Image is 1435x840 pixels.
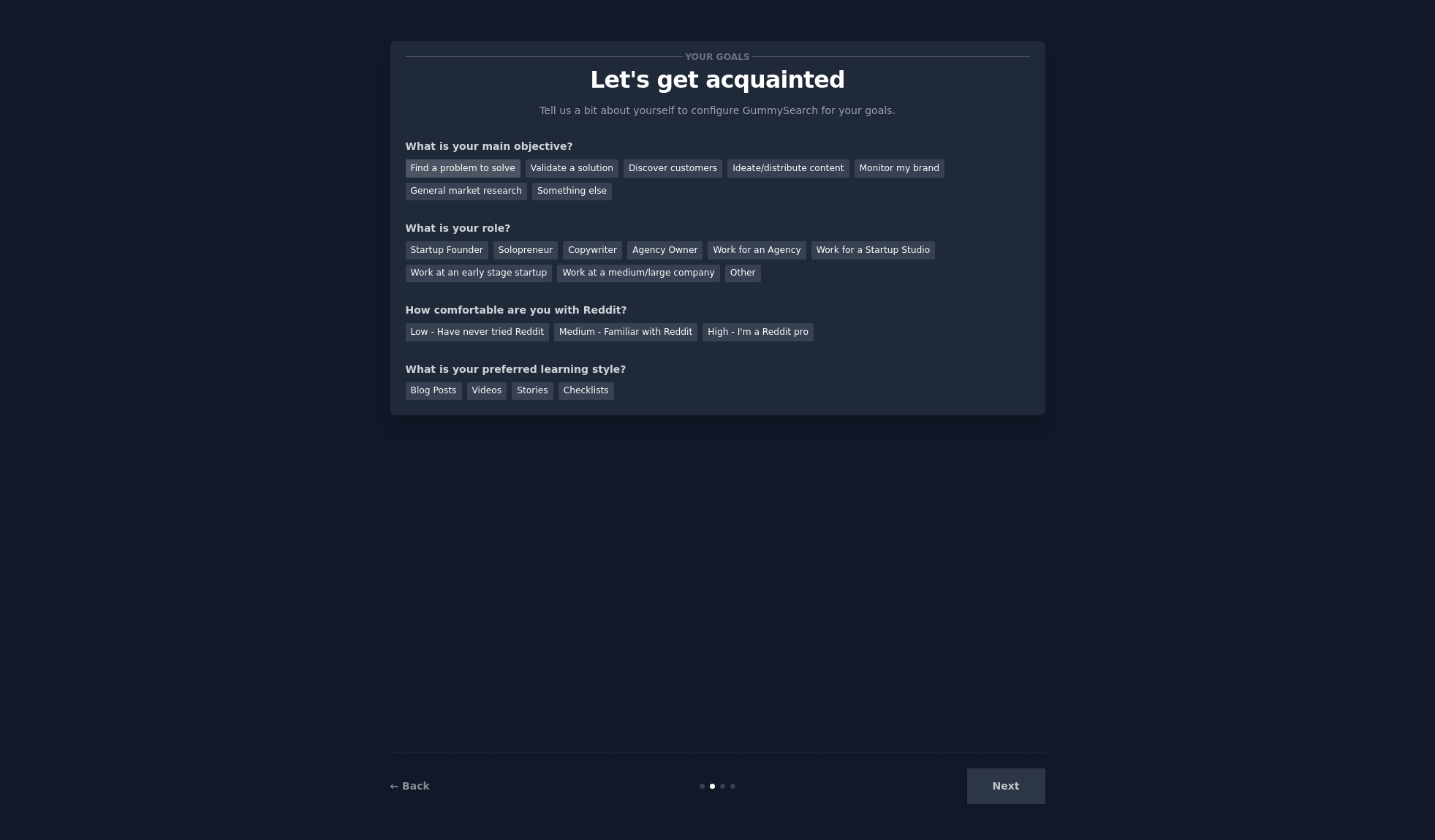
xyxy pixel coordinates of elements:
[811,241,935,260] div: Work for a Startup Studio
[563,241,622,260] div: Copywriter
[532,183,612,201] div: Something else
[559,382,614,401] div: Checklists
[406,183,528,201] div: General market research
[512,382,553,401] div: Stories
[406,159,520,178] div: Find a problem to solve
[526,159,618,178] div: Validate a solution
[406,139,1030,154] div: What is your main objective?
[467,382,507,401] div: Videos
[627,241,703,260] div: Agency Owner
[493,241,558,260] div: Solopreneur
[406,303,1030,318] div: How comfortable are you with Reddit?
[406,362,1030,377] div: What is your preferred learning style?
[624,159,722,178] div: Discover customers
[390,780,430,792] a: ← Back
[557,265,719,283] div: Work at a medium/large company
[406,221,1030,236] div: What is your role?
[406,67,1030,93] p: Let's get acquainted
[683,49,753,64] span: Your goals
[406,382,462,401] div: Blog Posts
[406,323,549,341] div: Low - Have never tried Reddit
[406,265,553,283] div: Work at an early stage startup
[534,103,902,118] p: Tell us a bit about yourself to configure GummySearch for your goals.
[703,323,814,341] div: High - I'm a Reddit pro
[855,159,944,178] div: Monitor my brand
[406,241,488,260] div: Startup Founder
[554,323,697,341] div: Medium - Familiar with Reddit
[708,241,806,260] div: Work for an Agency
[725,265,761,283] div: Other
[727,159,849,178] div: Ideate/distribute content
